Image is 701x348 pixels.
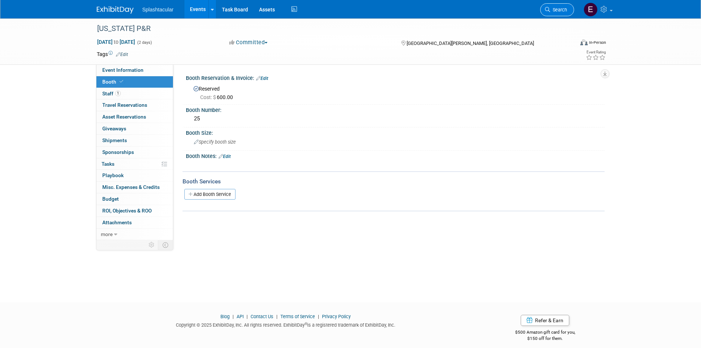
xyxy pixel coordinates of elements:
span: | [245,314,249,319]
a: Edit [219,154,231,159]
span: Cost: $ [200,94,217,100]
a: Privacy Policy [322,314,351,319]
span: | [275,314,279,319]
a: Refer & Earn [521,315,569,326]
td: Toggle Event Tabs [158,240,173,250]
i: Booth reservation complete [120,80,123,84]
span: Asset Reservations [102,114,146,120]
span: 600.00 [200,94,236,100]
span: Budget [102,196,119,202]
div: Booth Services [183,177,605,186]
span: ROI, Objectives & ROO [102,208,152,214]
div: $150 off for them. [486,335,605,342]
a: Tasks [96,158,173,170]
img: ExhibitDay [97,6,134,14]
a: Attachments [96,217,173,228]
a: Contact Us [251,314,273,319]
a: Shipments [96,135,173,146]
a: Staff1 [96,88,173,99]
div: $500 Amazon gift card for you, [486,324,605,341]
div: Event Rating [586,50,606,54]
a: Blog [220,314,230,319]
div: Booth Size: [186,127,605,137]
a: Budget [96,193,173,205]
a: Edit [256,76,268,81]
span: Misc. Expenses & Credits [102,184,160,190]
a: Giveaways [96,123,173,134]
span: more [101,231,113,237]
a: Sponsorships [96,147,173,158]
div: Booth Notes: [186,151,605,160]
a: Misc. Expenses & Credits [96,182,173,193]
span: Attachments [102,219,132,225]
span: Playbook [102,172,124,178]
div: Event Format [531,38,606,49]
span: Specify booth size [194,139,236,145]
button: Committed [227,39,270,46]
a: Event Information [96,64,173,76]
a: Asset Reservations [96,111,173,123]
span: | [316,314,321,319]
span: (2 days) [137,40,152,45]
span: Search [550,7,567,13]
div: Booth Number: [186,105,605,114]
a: API [237,314,244,319]
td: Personalize Event Tab Strip [145,240,158,250]
div: Booth Reservation & Invoice: [186,73,605,82]
a: Playbook [96,170,173,181]
span: Travel Reservations [102,102,147,108]
span: to [113,39,120,45]
img: Elliot Wheat [584,3,598,17]
div: [US_STATE] P&R [95,22,563,35]
td: Tags [97,50,128,58]
span: [GEOGRAPHIC_DATA][PERSON_NAME], [GEOGRAPHIC_DATA] [407,41,534,46]
span: [DATE] [DATE] [97,39,135,45]
a: more [96,229,173,240]
a: Search [540,3,574,16]
a: Travel Reservations [96,99,173,111]
span: Sponsorships [102,149,134,155]
div: Reserved [191,83,599,101]
div: 25 [191,113,599,124]
span: Tasks [102,161,114,167]
span: | [231,314,236,319]
img: Format-Inperson.png [580,39,588,45]
a: Booth [96,76,173,88]
span: Event Information [102,67,144,73]
span: Staff [102,91,121,96]
span: Splashtacular [142,7,174,13]
span: Booth [102,79,125,85]
div: In-Person [589,40,606,45]
sup: ® [305,322,307,326]
a: Add Booth Service [184,189,236,200]
span: Shipments [102,137,127,143]
div: Copyright © 2025 ExhibitDay, Inc. All rights reserved. ExhibitDay is a registered trademark of Ex... [97,320,475,328]
span: Giveaways [102,126,126,131]
a: Terms of Service [280,314,315,319]
a: ROI, Objectives & ROO [96,205,173,217]
a: Edit [116,52,128,57]
span: 1 [115,91,121,96]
